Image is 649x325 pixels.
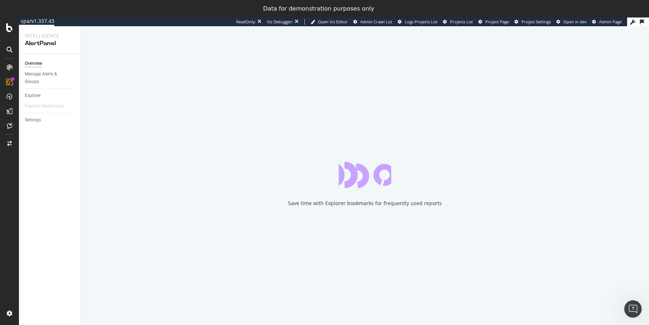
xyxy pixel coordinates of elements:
span: Open in dev [563,19,587,24]
a: Open Viz Editor [311,19,348,25]
a: Open in dev [556,19,587,25]
div: Viz Debugger: [267,19,293,25]
div: Data for demonstration purposes only [263,5,374,12]
div: Manage Alerts & Groups [25,70,69,86]
a: Manage Alerts & Groups [25,70,75,86]
div: AlertPanel [25,39,75,48]
div: animation [339,162,391,188]
div: Explorer Bookmarks [25,102,64,110]
div: ReadOnly: [236,19,256,25]
a: Settings [25,116,75,124]
a: Projects List [443,19,473,25]
a: Overview [25,60,75,67]
iframe: Intercom live chat [624,300,642,318]
div: Settings [25,116,41,124]
div: Overview [25,60,42,67]
a: Explorer Bookmarks [25,102,71,110]
div: spa/v1.337.43 [19,17,54,25]
div: Save time with Explorer bookmarks for frequently used reports [288,200,442,207]
a: Explorer [25,92,75,99]
span: Project Page [485,19,509,24]
a: Admin Crawl List [353,19,392,25]
a: spa/v1.337.43 [19,17,54,26]
span: Logs Projects List [405,19,438,24]
span: Admin Crawl List [360,19,392,24]
span: Admin Page [599,19,622,24]
a: Project Page [478,19,509,25]
div: Explorer [25,92,41,99]
a: Logs Projects List [398,19,438,25]
a: Project Settings [514,19,551,25]
span: Project Settings [521,19,551,24]
div: Intelligence [25,32,75,39]
span: Open Viz Editor [318,19,348,24]
a: Admin Page [592,19,622,25]
span: Projects List [450,19,473,24]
